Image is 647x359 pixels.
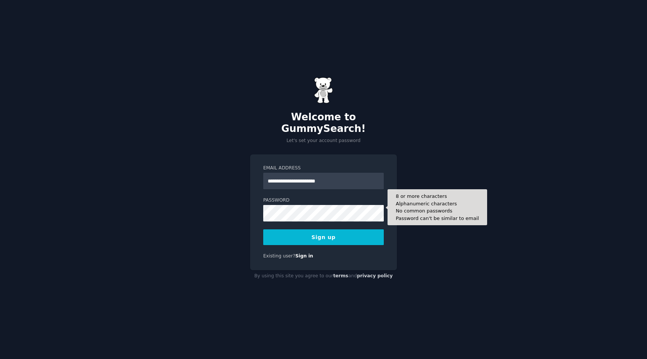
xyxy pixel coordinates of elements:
[333,273,348,278] a: terms
[263,229,384,245] button: Sign up
[250,138,397,144] p: Let's set your account password
[263,165,384,172] label: Email Address
[263,197,384,204] label: Password
[357,273,393,278] a: privacy policy
[314,77,333,103] img: Gummy Bear
[263,253,295,259] span: Existing user?
[250,111,397,135] h2: Welcome to GummySearch!
[295,253,313,259] a: Sign in
[250,270,397,282] div: By using this site you agree to our and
